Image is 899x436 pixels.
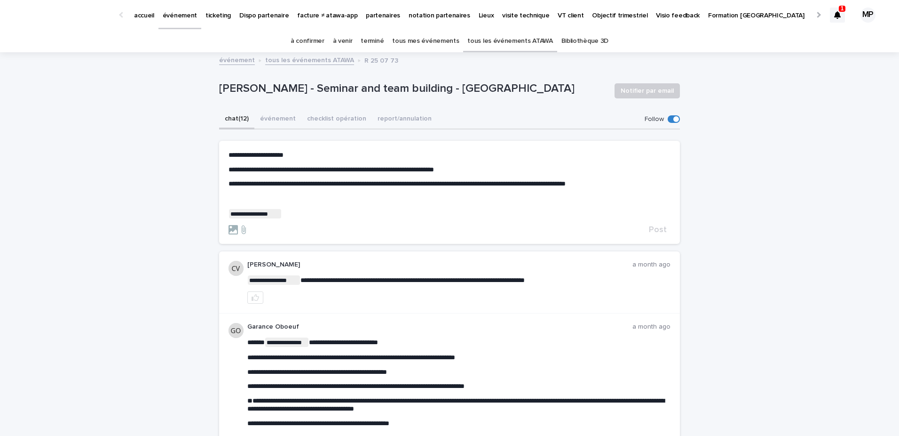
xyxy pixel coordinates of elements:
a: tous les événements ATAWA [467,30,552,52]
p: Garance Oboeuf [247,323,632,331]
p: R 25 07 73 [364,55,398,65]
button: like this post [247,291,263,304]
a: à venir [333,30,353,52]
button: report/annulation [372,110,437,129]
div: MP [860,8,875,23]
button: Notifier par email [615,83,680,98]
p: a month ago [632,261,670,269]
a: Bibliothèque 3D [561,30,608,52]
p: Follow [645,115,664,123]
a: terminé [361,30,384,52]
p: a month ago [632,323,670,331]
p: [PERSON_NAME] [247,261,632,269]
span: Notifier par email [621,86,674,96]
a: à confirmer [291,30,324,52]
img: Ls34BcGeRexTGTNfXpUC [19,6,110,24]
button: événement [254,110,301,129]
p: [PERSON_NAME] - Seminar and team building - [GEOGRAPHIC_DATA] [219,82,607,96]
a: événement [219,54,255,65]
p: 1 [841,5,844,12]
button: Post [645,226,670,234]
div: 1 [830,8,845,23]
button: chat (12) [219,110,254,129]
a: tous mes événements [392,30,459,52]
span: Post [649,226,667,234]
a: tous les événements ATAWA [265,54,354,65]
button: checklist opération [301,110,372,129]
